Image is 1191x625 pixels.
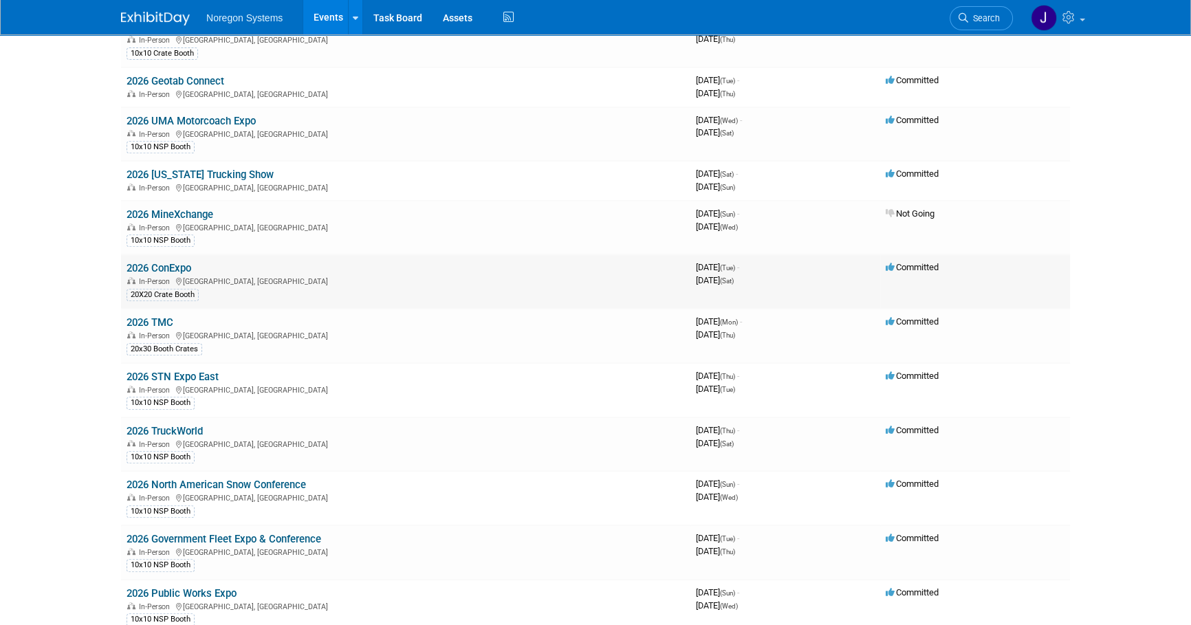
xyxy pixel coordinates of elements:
[127,289,199,301] div: 20X20 Crate Booth
[720,90,735,98] span: (Thu)
[720,331,735,339] span: (Thu)
[206,12,283,23] span: Noregon Systems
[886,75,939,85] span: Committed
[139,494,174,503] span: In-Person
[720,427,735,435] span: (Thu)
[886,587,939,597] span: Committed
[127,587,237,600] a: 2026 Public Works Expo
[127,275,685,286] div: [GEOGRAPHIC_DATA], [GEOGRAPHIC_DATA]
[127,262,191,274] a: 2026 ConExpo
[737,208,739,219] span: -
[127,492,685,503] div: [GEOGRAPHIC_DATA], [GEOGRAPHIC_DATA]
[696,438,734,448] span: [DATE]
[139,223,174,232] span: In-Person
[127,329,685,340] div: [GEOGRAPHIC_DATA], [GEOGRAPHIC_DATA]
[886,115,939,125] span: Committed
[127,479,306,491] a: 2026 North American Snow Conference
[696,127,734,138] span: [DATE]
[737,75,739,85] span: -
[127,386,135,393] img: In-Person Event
[127,602,135,609] img: In-Person Event
[127,546,685,557] div: [GEOGRAPHIC_DATA], [GEOGRAPHIC_DATA]
[696,492,738,502] span: [DATE]
[720,318,738,326] span: (Mon)
[127,141,195,153] div: 10x10 NSP Booth
[696,600,738,611] span: [DATE]
[720,264,735,272] span: (Tue)
[720,440,734,448] span: (Sat)
[127,397,195,409] div: 10x10 NSP Booth
[886,316,939,327] span: Committed
[127,371,219,383] a: 2026 STN Expo East
[720,373,735,380] span: (Thu)
[127,90,135,97] img: In-Person Event
[696,316,742,327] span: [DATE]
[737,371,739,381] span: -
[696,221,738,232] span: [DATE]
[696,34,735,44] span: [DATE]
[127,438,685,449] div: [GEOGRAPHIC_DATA], [GEOGRAPHIC_DATA]
[886,262,939,272] span: Committed
[720,129,734,137] span: (Sat)
[696,533,739,543] span: [DATE]
[720,171,734,178] span: (Sat)
[886,425,939,435] span: Committed
[127,47,198,60] div: 10x10 Crate Booth
[740,115,742,125] span: -
[127,548,135,555] img: In-Person Event
[696,88,735,98] span: [DATE]
[720,210,735,218] span: (Sun)
[139,602,174,611] span: In-Person
[737,479,739,489] span: -
[127,505,195,518] div: 10x10 NSP Booth
[127,34,685,45] div: [GEOGRAPHIC_DATA], [GEOGRAPHIC_DATA]
[127,600,685,611] div: [GEOGRAPHIC_DATA], [GEOGRAPHIC_DATA]
[696,262,739,272] span: [DATE]
[127,343,202,355] div: 20x30 Booth Crates
[886,479,939,489] span: Committed
[127,494,135,501] img: In-Person Event
[696,329,735,340] span: [DATE]
[950,6,1013,30] a: Search
[127,316,173,329] a: 2026 TMC
[139,386,174,395] span: In-Person
[127,234,195,247] div: 10x10 NSP Booth
[139,90,174,99] span: In-Person
[127,128,685,139] div: [GEOGRAPHIC_DATA], [GEOGRAPHIC_DATA]
[720,223,738,231] span: (Wed)
[720,589,735,597] span: (Sun)
[696,208,739,219] span: [DATE]
[139,331,174,340] span: In-Person
[696,115,742,125] span: [DATE]
[139,440,174,449] span: In-Person
[740,316,742,327] span: -
[127,168,274,181] a: 2026 [US_STATE] Trucking Show
[737,533,739,543] span: -
[886,168,939,179] span: Committed
[127,223,135,230] img: In-Person Event
[696,384,735,394] span: [DATE]
[127,440,135,447] img: In-Person Event
[696,546,735,556] span: [DATE]
[127,184,135,190] img: In-Person Event
[139,130,174,139] span: In-Person
[127,36,135,43] img: In-Person Event
[720,277,734,285] span: (Sat)
[720,481,735,488] span: (Sun)
[696,425,739,435] span: [DATE]
[121,12,190,25] img: ExhibitDay
[737,425,739,435] span: -
[127,115,256,127] a: 2026 UMA Motorcoach Expo
[886,208,935,219] span: Not Going
[127,331,135,338] img: In-Person Event
[127,75,224,87] a: 2026 Geotab Connect
[127,88,685,99] div: [GEOGRAPHIC_DATA], [GEOGRAPHIC_DATA]
[696,587,739,597] span: [DATE]
[886,533,939,543] span: Committed
[127,182,685,193] div: [GEOGRAPHIC_DATA], [GEOGRAPHIC_DATA]
[737,587,739,597] span: -
[1031,5,1057,31] img: Johana Gil
[127,533,321,545] a: 2026 Government Fleet Expo & Conference
[968,13,1000,23] span: Search
[127,130,135,137] img: In-Person Event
